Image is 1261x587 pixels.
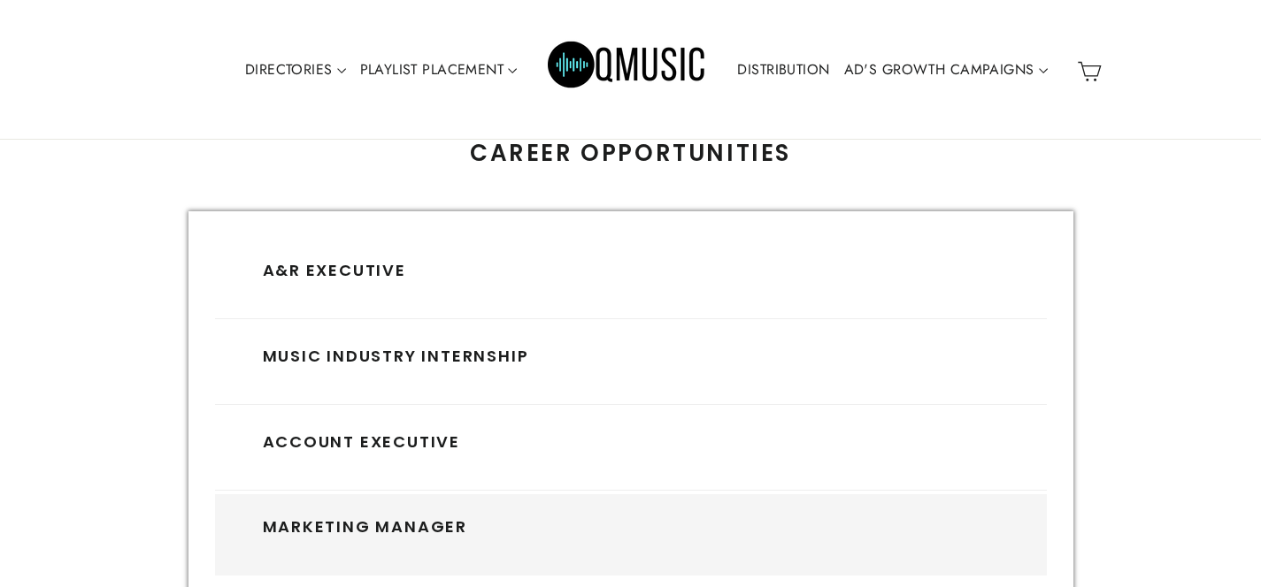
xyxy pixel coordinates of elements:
[548,29,707,109] img: Q Music Promotions
[215,494,1047,576] a: Marketing Manager
[263,261,999,280] h3: A&R Executive
[215,324,1047,406] a: Music Industry Internship
[215,238,1047,320] a: A&R Executive
[263,347,999,366] h3: Music Industry Internship
[263,517,999,537] h3: Marketing Manager
[263,432,999,452] h3: Account Executive
[837,50,1055,90] a: AD'S GROWTH CAMPAIGNS
[730,50,836,90] a: DISTRIBUTION
[185,18,1070,121] div: Primary
[353,50,525,90] a: PLAYLIST PLACEMENT
[215,409,1047,492] a: Account Executive
[238,50,353,90] a: DIRECTORIES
